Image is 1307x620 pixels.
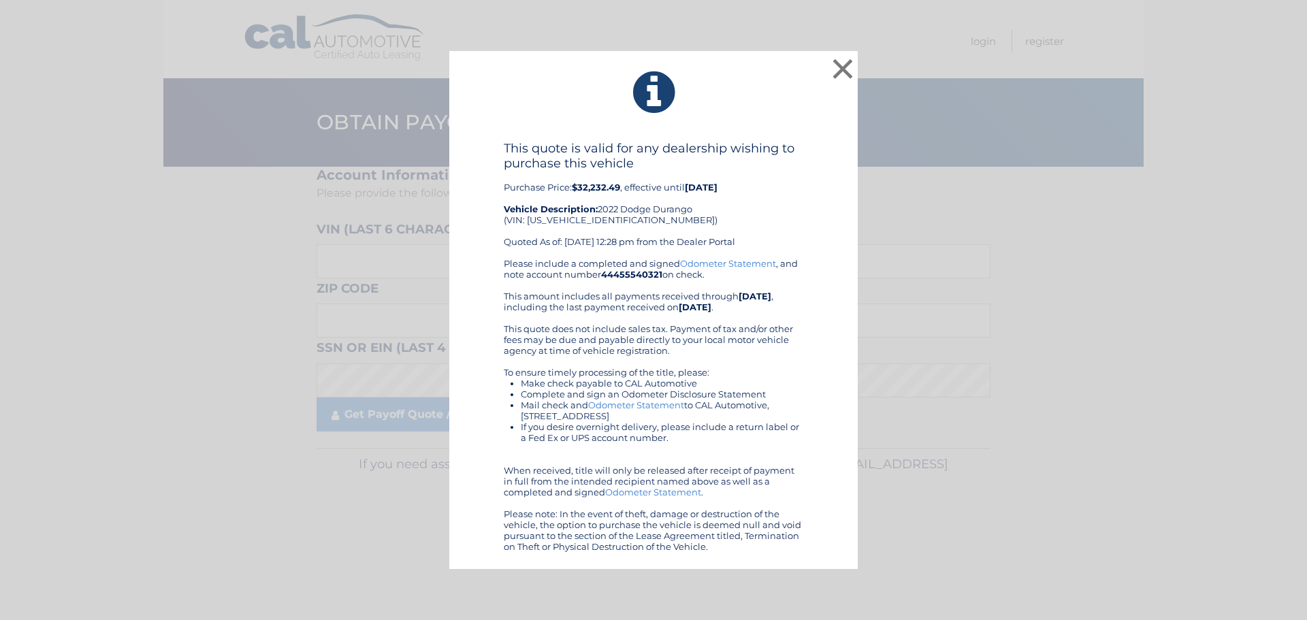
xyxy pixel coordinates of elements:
[521,421,803,443] li: If you desire overnight delivery, please include a return label or a Fed Ex or UPS account number.
[572,182,620,193] b: $32,232.49
[588,399,684,410] a: Odometer Statement
[685,182,717,193] b: [DATE]
[680,258,776,269] a: Odometer Statement
[605,487,701,497] a: Odometer Statement
[521,378,803,389] li: Make check payable to CAL Automotive
[601,269,662,280] b: 44455540321
[504,141,803,171] h4: This quote is valid for any dealership wishing to purchase this vehicle
[504,203,598,214] strong: Vehicle Description:
[504,258,803,552] div: Please include a completed and signed , and note account number on check. This amount includes al...
[504,141,803,258] div: Purchase Price: , effective until 2022 Dodge Durango (VIN: [US_VEHICLE_IDENTIFICATION_NUMBER]) Qu...
[829,55,856,82] button: ×
[739,291,771,301] b: [DATE]
[679,301,711,312] b: [DATE]
[521,389,803,399] li: Complete and sign an Odometer Disclosure Statement
[521,399,803,421] li: Mail check and to CAL Automotive, [STREET_ADDRESS]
